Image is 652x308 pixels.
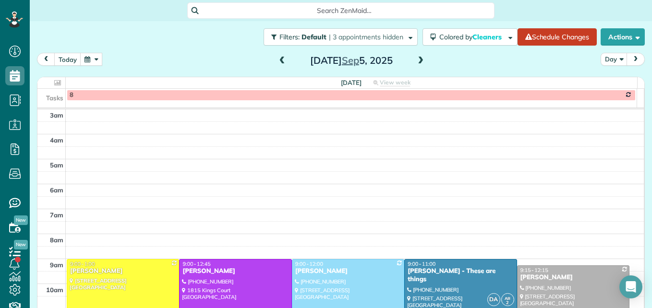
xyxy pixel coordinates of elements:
[70,261,95,267] span: 9:00 - 1:00
[279,33,300,41] span: Filters:
[423,28,518,46] button: Colored byCleaners
[439,33,505,41] span: Colored by
[505,296,510,301] span: AB
[46,286,63,294] span: 10am
[14,240,28,249] span: New
[50,111,63,119] span: 3am
[182,261,210,267] span: 9:00 - 12:45
[601,53,628,66] button: Day
[408,261,435,267] span: 9:00 - 11:00
[502,298,514,308] small: 2
[14,215,28,225] span: New
[601,28,645,46] button: Actions
[259,28,418,46] a: Filters: Default | 3 appointments hidden
[302,33,327,41] span: Default
[520,273,627,282] div: [PERSON_NAME]
[291,55,411,66] h2: [DATE] 5, 2025
[295,261,323,267] span: 9:00 - 12:00
[54,53,81,66] button: today
[50,211,63,219] span: 7am
[329,33,403,41] span: | 3 appointments hidden
[70,91,73,99] span: 8
[50,236,63,244] span: 8am
[50,261,63,269] span: 9am
[520,267,548,273] span: 9:15 - 12:15
[619,275,642,298] div: Open Intercom Messenger
[182,267,289,275] div: [PERSON_NAME]
[50,186,63,194] span: 6am
[295,267,401,275] div: [PERSON_NAME]
[472,33,503,41] span: Cleaners
[407,267,514,284] div: [PERSON_NAME] - These are things
[50,161,63,169] span: 5am
[50,136,63,144] span: 4am
[342,54,359,66] span: Sep
[70,267,176,275] div: [PERSON_NAME]
[380,79,411,86] span: View week
[37,53,55,66] button: prev
[487,293,500,306] span: DA
[341,79,362,86] span: [DATE]
[264,28,418,46] button: Filters: Default | 3 appointments hidden
[518,28,597,46] a: Schedule Changes
[627,53,645,66] button: next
